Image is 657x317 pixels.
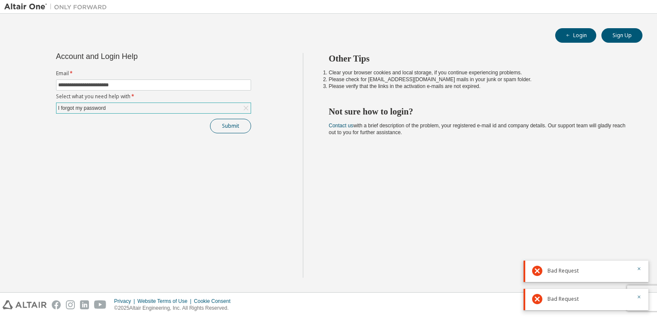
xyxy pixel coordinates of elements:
[329,123,626,135] span: with a brief description of the problem, your registered e-mail id and company details. Our suppo...
[329,69,627,76] li: Clear your browser cookies and local storage, if you continue experiencing problems.
[4,3,111,11] img: Altair One
[56,53,212,60] div: Account and Login Help
[329,76,627,83] li: Please check for [EMAIL_ADDRESS][DOMAIN_NAME] mails in your junk or spam folder.
[56,70,251,77] label: Email
[601,28,642,43] button: Sign Up
[56,103,251,113] div: I forgot my password
[94,300,107,309] img: youtube.svg
[66,300,75,309] img: instagram.svg
[547,296,579,302] span: Bad Request
[80,300,89,309] img: linkedin.svg
[114,298,137,305] div: Privacy
[547,267,579,274] span: Bad Request
[329,53,627,64] h2: Other Tips
[57,103,107,113] div: I forgot my password
[329,123,353,129] a: Contact us
[329,106,627,117] h2: Not sure how to login?
[3,300,47,309] img: altair_logo.svg
[210,119,251,133] button: Submit
[56,93,251,100] label: Select what you need help with
[194,298,235,305] div: Cookie Consent
[329,83,627,90] li: Please verify that the links in the activation e-mails are not expired.
[114,305,236,312] p: © 2025 Altair Engineering, Inc. All Rights Reserved.
[52,300,61,309] img: facebook.svg
[137,298,194,305] div: Website Terms of Use
[555,28,596,43] button: Login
